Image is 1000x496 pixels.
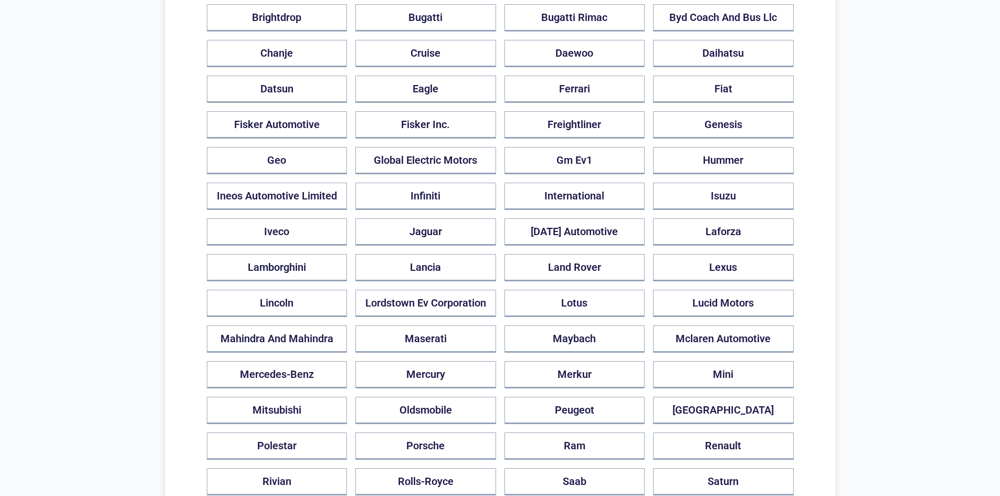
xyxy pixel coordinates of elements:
[207,254,348,281] button: Lamborghini
[207,290,348,317] button: Lincoln
[207,218,348,246] button: Iveco
[355,325,496,353] button: Maserati
[653,468,794,495] button: Saturn
[207,432,348,460] button: Polestar
[504,325,645,353] button: Maybach
[355,111,496,139] button: Fisker Inc.
[653,325,794,353] button: Mclaren Automotive
[355,432,496,460] button: Porsche
[504,397,645,424] button: Peugeot
[207,40,348,67] button: Chanje
[355,218,496,246] button: Jaguar
[207,147,348,174] button: Geo
[504,40,645,67] button: Daewoo
[355,397,496,424] button: Oldsmobile
[207,361,348,388] button: Mercedes-Benz
[504,147,645,174] button: Gm Ev1
[355,468,496,495] button: Rolls-Royce
[653,4,794,31] button: Byd Coach And Bus Llc
[504,432,645,460] button: Ram
[355,76,496,103] button: Eagle
[504,218,645,246] button: [DATE] Automotive
[207,325,348,353] button: Mahindra And Mahindra
[504,361,645,388] button: Merkur
[653,361,794,388] button: Mini
[653,397,794,424] button: [GEOGRAPHIC_DATA]
[355,40,496,67] button: Cruise
[355,361,496,388] button: Mercury
[207,468,348,495] button: Rivian
[653,432,794,460] button: Renault
[504,4,645,31] button: Bugatti Rimac
[207,111,348,139] button: Fisker Automotive
[207,4,348,31] button: Brightdrop
[207,183,348,210] button: Ineos Automotive Limited
[653,183,794,210] button: Isuzu
[504,111,645,139] button: Freightliner
[653,40,794,67] button: Daihatsu
[355,183,496,210] button: Infiniti
[504,183,645,210] button: International
[653,111,794,139] button: Genesis
[504,76,645,103] button: Ferrari
[504,468,645,495] button: Saab
[207,76,348,103] button: Datsun
[355,254,496,281] button: Lancia
[653,76,794,103] button: Fiat
[504,290,645,317] button: Lotus
[355,147,496,174] button: Global Electric Motors
[355,4,496,31] button: Bugatti
[355,290,496,317] button: Lordstown Ev Corporation
[653,290,794,317] button: Lucid Motors
[207,397,348,424] button: Mitsubishi
[653,254,794,281] button: Lexus
[653,147,794,174] button: Hummer
[653,218,794,246] button: Laforza
[504,254,645,281] button: Land Rover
